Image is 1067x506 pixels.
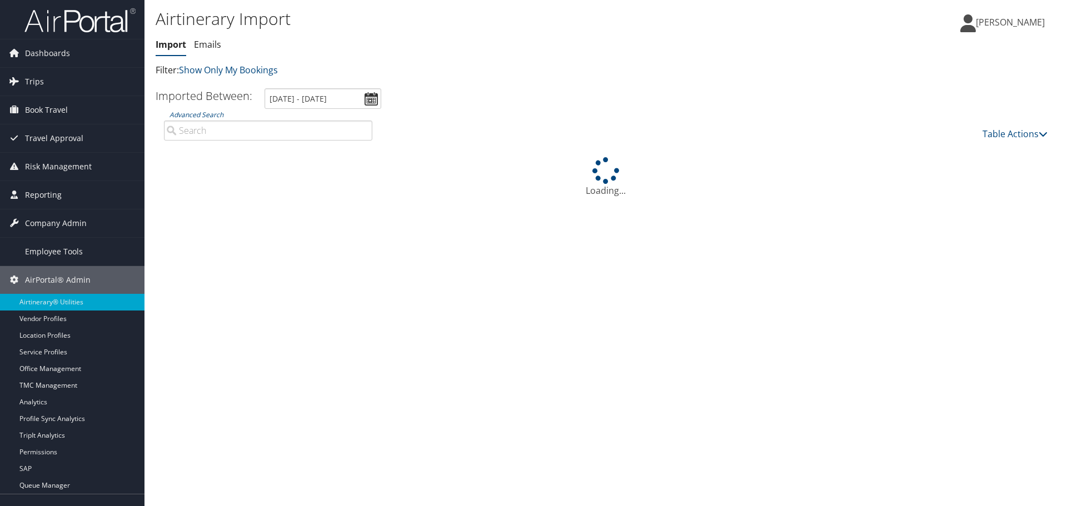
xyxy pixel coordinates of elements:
[25,266,91,294] span: AirPortal® Admin
[25,68,44,96] span: Trips
[156,63,756,78] p: Filter:
[25,238,83,265] span: Employee Tools
[960,6,1056,39] a: [PERSON_NAME]
[194,38,221,51] a: Emails
[25,96,68,124] span: Book Travel
[25,39,70,67] span: Dashboards
[156,7,756,31] h1: Airtinerary Import
[25,124,83,152] span: Travel Approval
[25,153,92,181] span: Risk Management
[156,88,252,103] h3: Imported Between:
[25,181,62,209] span: Reporting
[164,121,372,141] input: Advanced Search
[976,16,1045,28] span: [PERSON_NAME]
[24,7,136,33] img: airportal-logo.png
[983,128,1048,140] a: Table Actions
[25,209,87,237] span: Company Admin
[179,64,278,76] a: Show Only My Bookings
[265,88,381,109] input: [DATE] - [DATE]
[156,157,1056,197] div: Loading...
[156,38,186,51] a: Import
[169,110,223,119] a: Advanced Search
